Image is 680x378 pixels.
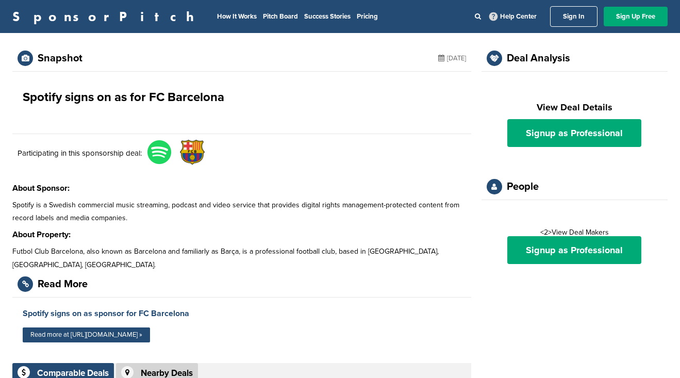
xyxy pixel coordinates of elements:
div: <2>View Deal Makers [492,229,657,264]
a: Success Stories [304,12,351,21]
a: Pitch Board [263,12,298,21]
h3: About Sponsor: [12,182,471,194]
img: Open uri20141112 64162 1yeofb6?1415809477 [179,139,205,165]
a: Sign Up Free [604,7,668,26]
h2: View Deal Details [492,101,657,114]
div: [DATE] [438,51,466,66]
a: SponsorPitch [12,10,201,23]
h3: About Property: [12,228,471,241]
h1: Spotify signs on as for FC Barcelona [23,88,224,107]
a: Signup as Professional [507,236,641,264]
img: Vrpucdn2 400x400 [146,139,172,165]
p: Participating in this sponsorship deal: [18,147,142,159]
p: Spotify is a Swedish commercial music streaming, podcast and video service that provides digital ... [12,199,471,224]
div: Comparable Deals [37,369,109,377]
div: Snapshot [38,53,82,63]
a: Sign In [550,6,598,27]
a: Signup as Professional [507,119,641,147]
a: Spotify signs on as sponsor for FC Barcelona [23,308,189,319]
a: Read more at [URL][DOMAIN_NAME] » [23,327,150,342]
a: Pricing [357,12,378,21]
div: Nearby Deals [141,369,193,377]
div: People [507,182,539,192]
div: Deal Analysis [507,53,570,63]
div: Read More [38,279,88,289]
p: Futbol Club Barcelona, also known as Barcelona and familiarly as Barça, is a professional footbal... [12,245,471,271]
a: Help Center [487,10,539,23]
a: How It Works [217,12,257,21]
